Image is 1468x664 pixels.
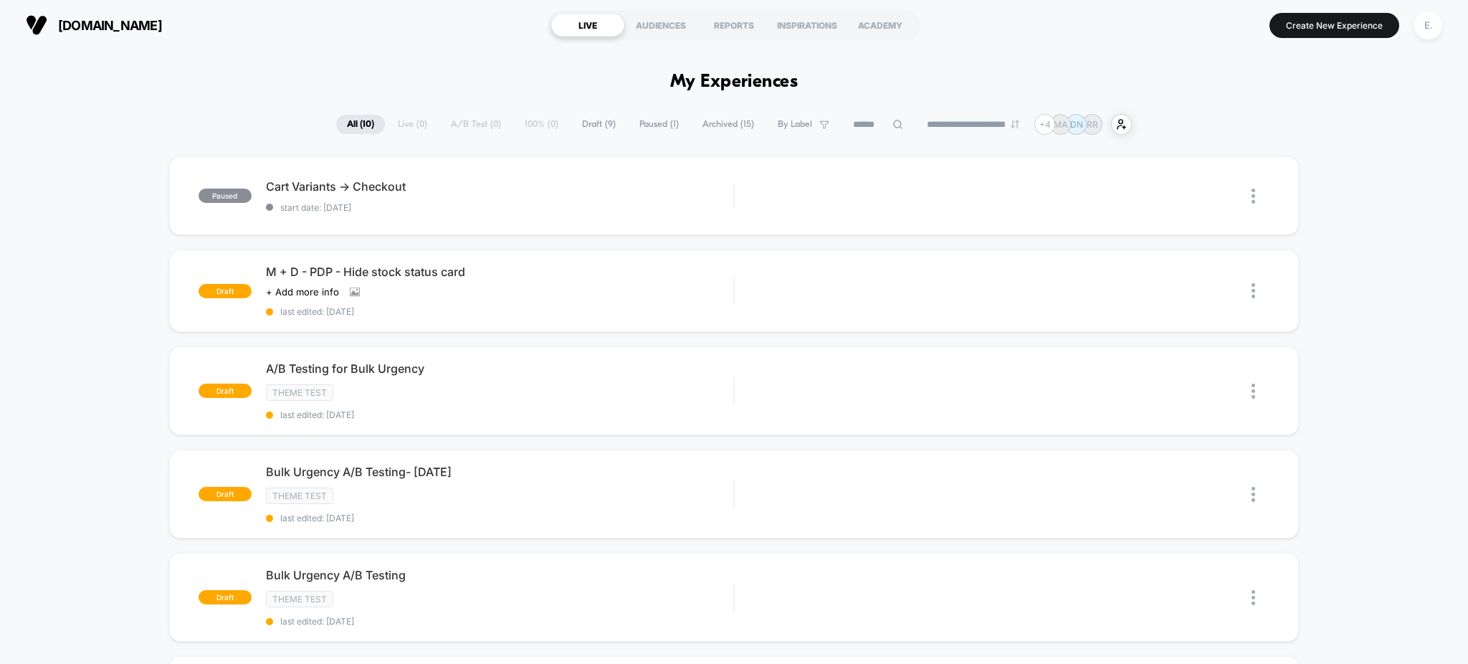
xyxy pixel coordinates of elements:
[266,286,339,298] span: + Add more info
[266,179,734,194] span: Cart Variants -> Checkout
[266,202,734,213] span: start date: [DATE]
[1414,11,1442,39] div: E.
[1034,114,1055,135] div: + 4
[1252,384,1255,399] img: close
[551,14,624,37] div: LIVE
[58,18,162,33] span: [DOMAIN_NAME]
[199,189,252,203] span: paused
[670,72,799,93] h1: My Experiences
[22,14,166,37] button: [DOMAIN_NAME]
[266,306,734,317] span: last edited: [DATE]
[1252,590,1255,605] img: close
[778,119,812,130] span: By Label
[199,590,252,604] span: draft
[1087,119,1098,130] p: RR
[266,513,734,523] span: last edited: [DATE]
[266,361,734,376] span: A/B Testing for Bulk Urgency
[199,487,252,501] span: draft
[624,14,697,37] div: AUDIENCES
[199,384,252,398] span: draft
[266,265,734,279] span: M + D - PDP - Hide stock status card
[571,115,626,134] span: Draft ( 9 )
[1011,120,1019,128] img: end
[697,14,771,37] div: REPORTS
[1252,283,1255,298] img: close
[1054,119,1067,130] p: MA
[199,284,252,298] span: draft
[1252,487,1255,502] img: close
[692,115,765,134] span: Archived ( 15 )
[629,115,690,134] span: Paused ( 1 )
[336,115,385,134] span: All ( 10 )
[844,14,917,37] div: ACADEMY
[266,384,333,401] span: Theme Test
[1410,11,1446,40] button: E.
[1252,189,1255,204] img: close
[266,465,734,479] span: Bulk Urgency A/B Testing- [DATE]
[266,488,333,504] span: Theme Test
[26,14,47,36] img: Visually logo
[266,591,333,607] span: Theme Test
[771,14,844,37] div: INSPIRATIONS
[266,409,734,420] span: last edited: [DATE]
[1070,119,1083,130] p: DN
[1269,13,1399,38] button: Create New Experience
[266,568,734,582] span: Bulk Urgency A/B Testing
[266,616,734,627] span: last edited: [DATE]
